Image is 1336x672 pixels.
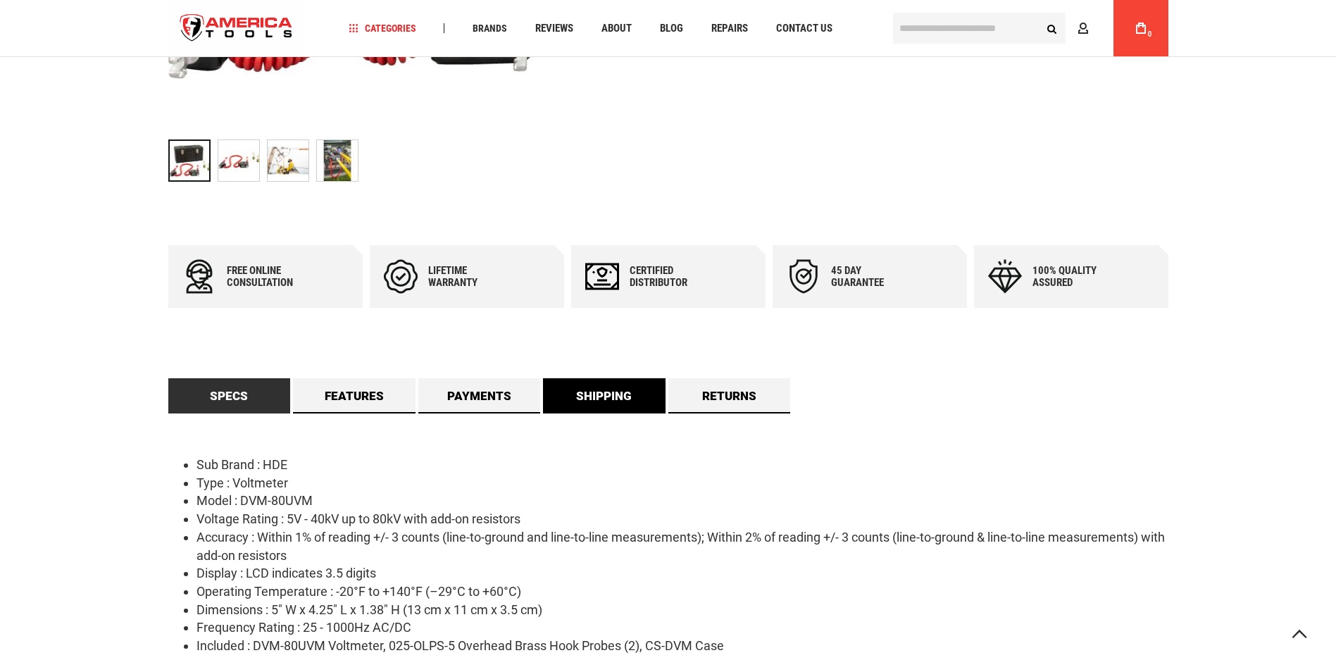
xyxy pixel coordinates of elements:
[168,132,218,189] div: GREENLEE DVM-80UVM DIGIVOLT® DIGITAL VOLTMETER 80KV
[196,637,1168,655] li: Included : DVM-80UVM Voltmeter, 025-OLPS-5 Overhead Brass Hook Probes (2), CS-DVM Case
[660,23,683,34] span: Blog
[466,19,513,38] a: Brands
[776,23,832,34] span: Contact Us
[196,510,1168,528] li: Voltage Rating : 5V - 40kV up to 80kV with add-on resistors
[168,2,305,55] a: store logo
[268,140,308,181] img: GREENLEE DVM-80UVM DIGIVOLT® DIGITAL VOLTMETER 80KV
[529,19,580,38] a: Reviews
[705,19,754,38] a: Repairs
[711,23,748,34] span: Repairs
[418,378,541,413] a: Payments
[1148,30,1152,38] span: 0
[227,265,311,289] div: Free online consultation
[196,492,1168,510] li: Model : DVM-80UVM
[1039,15,1066,42] button: Search
[349,23,416,33] span: Categories
[543,378,666,413] a: Shipping
[601,23,632,34] span: About
[668,378,791,413] a: Returns
[630,265,714,289] div: Certified Distributor
[267,132,316,189] div: GREENLEE DVM-80UVM DIGIVOLT® DIGITAL VOLTMETER 80KV
[196,528,1168,564] li: Accuracy : Within 1% of reading +/- 3 counts (line-to-ground and line-to-line measurements); With...
[218,140,259,181] img: GREENLEE DVM-80UVM DIGIVOLT® DIGITAL VOLTMETER 80KV
[317,140,358,181] img: GREENLEE DVM-80UVM DIGIVOLT® DIGITAL VOLTMETER 80KV
[196,583,1168,601] li: Operating Temperature : -20°F to +140°F (–29°C to +60°C)
[770,19,839,38] a: Contact Us
[196,601,1168,619] li: Dimensions : 5" W x 4.25" L x 1.38" H (13 cm x 11 cm x 3.5 cm)
[316,132,358,189] div: GREENLEE DVM-80UVM DIGIVOLT® DIGITAL VOLTMETER 80KV
[293,378,416,413] a: Features
[196,564,1168,583] li: Display : LCD indicates 3.5 digits
[1032,265,1117,289] div: 100% quality assured
[535,23,573,34] span: Reviews
[218,132,267,189] div: GREENLEE DVM-80UVM DIGIVOLT® DIGITAL VOLTMETER 80KV
[196,474,1168,492] li: Type : Voltmeter
[595,19,638,38] a: About
[168,2,305,55] img: America Tools
[342,19,423,38] a: Categories
[168,378,291,413] a: Specs
[654,19,689,38] a: Blog
[428,265,513,289] div: Lifetime warranty
[831,265,916,289] div: 45 day Guarantee
[473,23,507,33] span: Brands
[196,618,1168,637] li: Frequency Rating : 25 - 1000Hz AC/DC
[196,456,1168,474] li: Sub Brand : HDE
